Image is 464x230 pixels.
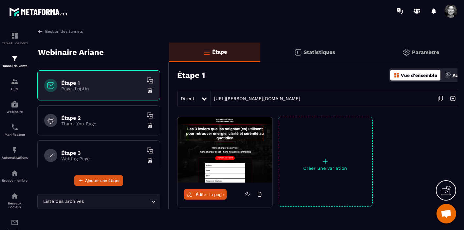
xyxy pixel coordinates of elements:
p: Page d'optin [61,86,143,91]
img: automations [11,100,19,108]
img: setting-gr.5f69749f.svg [402,48,410,56]
a: formationformationTableau de bord [2,27,28,50]
input: Search for option [85,198,149,205]
img: automations [11,169,19,177]
img: dashboard-orange.40269519.svg [394,72,399,78]
span: Liste des archives [42,198,85,205]
a: Ouvrir le chat [436,204,456,223]
p: Waiting Page [61,156,143,161]
a: formationformationCRM [2,73,28,96]
img: formation [11,78,19,85]
img: formation [11,55,19,62]
img: trash [147,122,153,129]
a: formationformationTunnel de vente [2,50,28,73]
a: automationsautomationsWebinaire [2,96,28,118]
p: Tableau de bord [2,41,28,45]
img: trash [147,87,153,94]
p: + [278,156,372,166]
p: Espace membre [2,179,28,182]
h3: Étape 1 [177,71,205,80]
p: Webinaire [2,110,28,114]
p: Automatisations [2,156,28,159]
p: CRM [2,87,28,91]
span: Ajouter une étape [85,177,120,184]
a: Gestion des tunnels [37,28,83,34]
a: automationsautomationsAutomatisations [2,141,28,164]
h6: Étape 3 [61,150,143,156]
img: logo [9,6,68,18]
p: Vue d'ensemble [401,73,437,78]
a: [URL][PERSON_NAME][DOMAIN_NAME] [211,96,300,101]
span: Éditer la page [196,192,224,197]
img: automations [11,146,19,154]
p: Webinaire Ariane [38,46,104,59]
div: Search for option [37,194,160,209]
p: Tunnel de vente [2,64,28,68]
img: image [177,117,272,183]
span: Direct [181,96,195,101]
h6: Étape 2 [61,115,143,121]
img: bars-o.4a397970.svg [203,48,211,56]
img: email [11,219,19,226]
p: Thank You Page [61,121,143,126]
img: arrow-next.bcc2205e.svg [447,92,459,105]
a: automationsautomationsEspace membre [2,164,28,187]
p: Statistiques [304,49,335,55]
img: actions.d6e523a2.png [445,72,451,78]
a: social-networksocial-networkRéseaux Sociaux [2,187,28,214]
h6: Étape 1 [61,80,143,86]
img: social-network [11,192,19,200]
p: Paramètre [412,49,439,55]
p: Étape [212,49,227,55]
img: arrow [37,28,43,34]
p: Réseaux Sociaux [2,202,28,209]
a: schedulerschedulerPlanificateur [2,118,28,141]
p: Planificateur [2,133,28,136]
a: Éditer la page [184,189,227,200]
img: scheduler [11,123,19,131]
img: stats.20deebd0.svg [294,48,302,56]
button: Ajouter une étape [74,175,123,186]
img: trash [147,157,153,164]
p: Créer une variation [278,166,372,171]
img: formation [11,32,19,40]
